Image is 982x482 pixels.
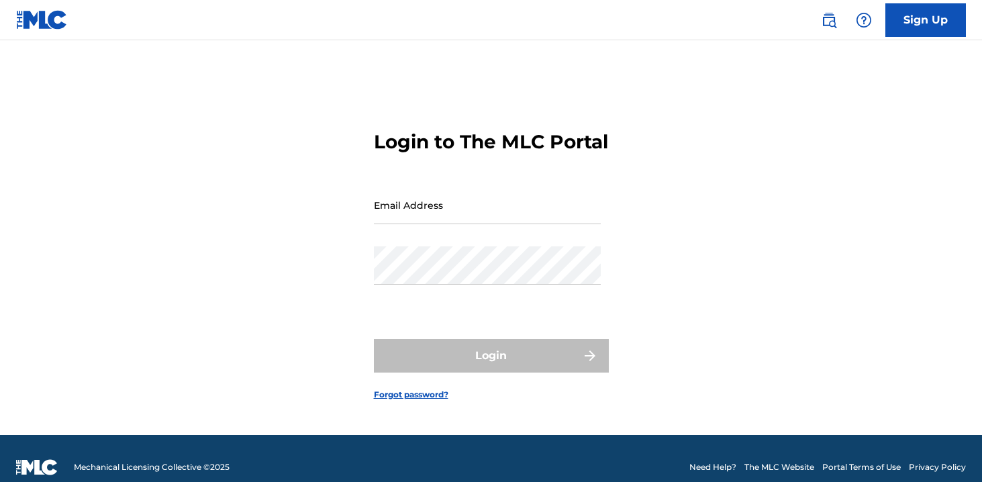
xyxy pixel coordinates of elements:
[822,461,901,473] a: Portal Terms of Use
[816,7,842,34] a: Public Search
[744,461,814,473] a: The MLC Website
[821,12,837,28] img: search
[16,10,68,30] img: MLC Logo
[909,461,966,473] a: Privacy Policy
[850,7,877,34] div: Help
[689,461,736,473] a: Need Help?
[16,459,58,475] img: logo
[374,389,448,401] a: Forgot password?
[885,3,966,37] a: Sign Up
[374,130,608,154] h3: Login to The MLC Portal
[856,12,872,28] img: help
[74,461,230,473] span: Mechanical Licensing Collective © 2025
